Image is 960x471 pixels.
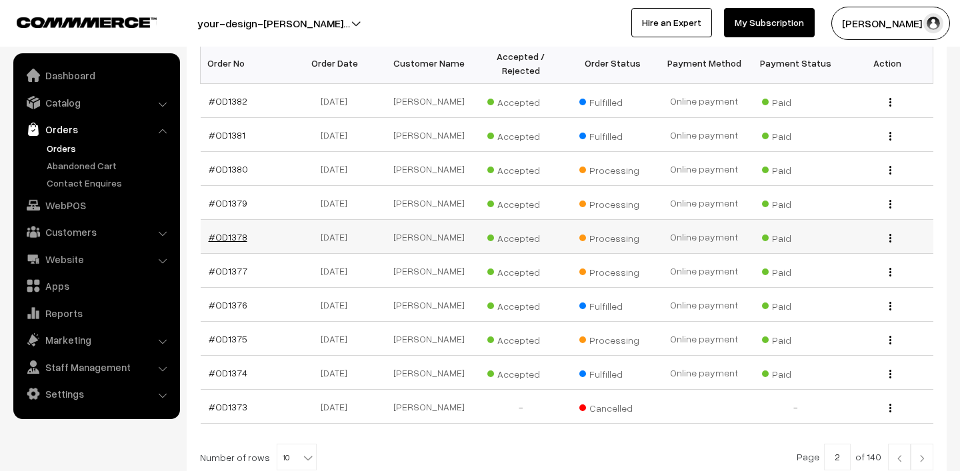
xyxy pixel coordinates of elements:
[43,176,175,190] a: Contact Enquires
[487,126,554,143] span: Accepted
[658,356,749,390] td: Online payment
[579,126,646,143] span: Fulfilled
[475,43,567,84] th: Accepted / Rejected
[889,302,891,310] img: Menu
[893,454,905,462] img: Left
[292,322,383,356] td: [DATE]
[579,364,646,381] span: Fulfilled
[831,7,950,40] button: [PERSON_NAME] N.P
[383,152,475,186] td: [PERSON_NAME]
[17,274,175,298] a: Apps
[17,17,157,27] img: COMMMERCE
[487,228,554,245] span: Accepted
[383,390,475,424] td: [PERSON_NAME]
[383,186,475,220] td: [PERSON_NAME]
[209,401,247,412] a: #OD1373
[889,268,891,276] img: Menu
[762,262,829,279] span: Paid
[292,186,383,220] td: [DATE]
[487,194,554,211] span: Accepted
[292,356,383,390] td: [DATE]
[292,390,383,424] td: [DATE]
[889,336,891,344] img: Menu
[200,450,270,464] span: Number of rows
[292,254,383,288] td: [DATE]
[292,118,383,152] td: [DATE]
[889,404,891,412] img: Menu
[923,13,943,33] img: user
[17,247,175,271] a: Website
[658,220,749,254] td: Online payment
[209,299,247,310] a: #OD1376
[383,322,475,356] td: [PERSON_NAME]
[383,43,475,84] th: Customer Name
[579,160,646,177] span: Processing
[579,194,646,211] span: Processing
[797,451,819,462] span: Page
[658,186,749,220] td: Online payment
[292,84,383,118] td: [DATE]
[209,367,247,378] a: #OD1374
[762,126,829,143] span: Paid
[17,355,175,379] a: Staff Management
[567,43,658,84] th: Order Status
[889,200,891,209] img: Menu
[17,328,175,352] a: Marketing
[292,220,383,254] td: [DATE]
[17,91,175,115] a: Catalog
[631,8,712,37] a: Hire an Expert
[383,118,475,152] td: [PERSON_NAME]
[762,296,829,313] span: Paid
[658,288,749,322] td: Online payment
[762,92,829,109] span: Paid
[17,382,175,406] a: Settings
[292,288,383,322] td: [DATE]
[383,254,475,288] td: [PERSON_NAME]
[889,166,891,175] img: Menu
[487,364,554,381] span: Accepted
[889,132,891,141] img: Menu
[841,43,933,84] th: Action
[889,370,891,378] img: Menu
[579,296,646,313] span: Fulfilled
[487,296,554,313] span: Accepted
[17,63,175,87] a: Dashboard
[209,95,247,107] a: #OD1382
[43,141,175,155] a: Orders
[855,451,881,462] span: of 140
[658,43,749,84] th: Payment Method
[277,444,316,471] span: 10
[579,228,646,245] span: Processing
[579,330,646,347] span: Processing
[658,322,749,356] td: Online payment
[209,129,245,141] a: #OD1381
[916,454,928,462] img: Right
[487,92,554,109] span: Accepted
[292,152,383,186] td: [DATE]
[277,444,317,470] span: 10
[487,262,554,279] span: Accepted
[383,356,475,390] td: [PERSON_NAME]
[762,194,829,211] span: Paid
[383,288,475,322] td: [PERSON_NAME]
[209,231,247,242] a: #OD1378
[43,159,175,173] a: Abandoned Cart
[658,118,749,152] td: Online payment
[658,84,749,118] td: Online payment
[383,220,475,254] td: [PERSON_NAME]
[209,333,247,344] a: #OD1375
[17,193,175,217] a: WebPOS
[889,98,891,107] img: Menu
[151,7,397,40] button: your-design-[PERSON_NAME]…
[762,330,829,347] span: Paid
[762,160,829,177] span: Paid
[579,398,646,415] span: Cancelled
[17,220,175,244] a: Customers
[17,117,175,141] a: Orders
[889,234,891,242] img: Menu
[475,390,567,424] td: -
[762,364,829,381] span: Paid
[487,330,554,347] span: Accepted
[579,92,646,109] span: Fulfilled
[750,390,841,424] td: -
